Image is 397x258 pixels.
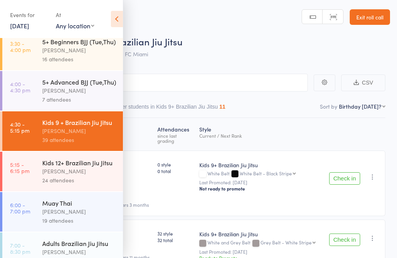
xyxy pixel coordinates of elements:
div: 39 attendees [42,135,116,144]
a: 5:15 -6:15 pmKids 12+ Brazilian Jiu Jitsu[PERSON_NAME]24 attendees [2,152,123,191]
div: At [56,9,94,21]
div: Style [196,121,326,147]
div: White and Grey Belt [199,240,323,246]
div: [PERSON_NAME] [42,86,116,95]
div: Current / Next Rank [199,133,323,138]
a: 4:30 -5:15 pmKids 9 + Brazilian Jiu Jitsu[PERSON_NAME]39 attendees [2,111,123,151]
div: [PERSON_NAME] [42,126,116,135]
div: 7 attendees [42,95,116,104]
button: Check in [329,234,360,246]
div: Kids 9+ Brazilian Jiu Jitsu [199,230,323,238]
span: 32 total [157,237,193,243]
div: White Belt - Black Stripe [240,171,292,176]
span: 0 style [157,161,193,168]
div: 5+ Advanced BJJ (Tue,Thu) [42,78,116,86]
time: 5:15 - 6:15 pm [10,161,29,174]
div: Kids 9 + Brazilian Jiu Jitsu [42,118,116,126]
div: 11 [219,104,226,110]
a: Exit roll call [350,9,390,25]
a: 6:00 -7:00 pmMuay Thai[PERSON_NAME]19 attendees [2,192,123,232]
time: 6:00 - 7:00 pm [10,202,30,214]
small: Last Promoted: [DATE] [199,180,323,185]
label: Sort by [320,102,337,110]
a: 4:00 -4:30 pm5+ Advanced BJJ (Tue,Thu)[PERSON_NAME]7 attendees [2,71,123,111]
a: 3:30 -4:00 pm5+ Beginners BJJ (Tue,Thu)[PERSON_NAME]16 attendees [2,31,123,70]
small: Last Promoted: [DATE] [199,249,323,255]
a: [DATE] [10,21,29,30]
time: 4:00 - 4:30 pm [10,81,30,93]
div: Events for [10,9,48,21]
div: Atten­dances [154,121,196,147]
div: Muay Thai [42,199,116,207]
div: [PERSON_NAME] [42,46,116,55]
div: Grey Belt - White Stripe [261,240,312,245]
input: Search by name [12,74,308,92]
span: FC Miami [125,50,148,58]
div: [PERSON_NAME] [42,167,116,176]
div: [PERSON_NAME] [42,207,116,216]
span: Kids 9 + Brazilian Jiu Jitsu [77,35,183,48]
button: Other students in Kids 9+ Brazilian Jiu Jitsu11 [113,100,225,118]
div: Kids 12+ Brazilian Jiu Jitsu [42,158,116,167]
button: Check in [329,172,360,185]
div: White Belt [199,171,323,177]
div: 5+ Beginners BJJ (Tue,Thu) [42,37,116,46]
div: 16 attendees [42,55,116,64]
time: 3:30 - 4:00 pm [10,40,31,53]
div: Kids 9+ Brazilian Jiu Jitsu [199,161,323,169]
span: 0 total [157,168,193,174]
span: 32 style [157,230,193,237]
div: [PERSON_NAME] [42,248,116,256]
div: since last grading [157,133,193,143]
div: Not ready to promote [199,185,323,192]
div: Birthday [DATE]? [339,102,381,110]
div: Adults Brazilian Jiu Jitsu [42,239,116,248]
div: 19 attendees [42,216,116,225]
div: Any location [56,21,94,30]
button: CSV [341,74,385,91]
time: 7:00 - 8:30 pm [10,242,30,255]
div: 24 attendees [42,176,116,185]
time: 4:30 - 5:15 pm [10,121,29,133]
